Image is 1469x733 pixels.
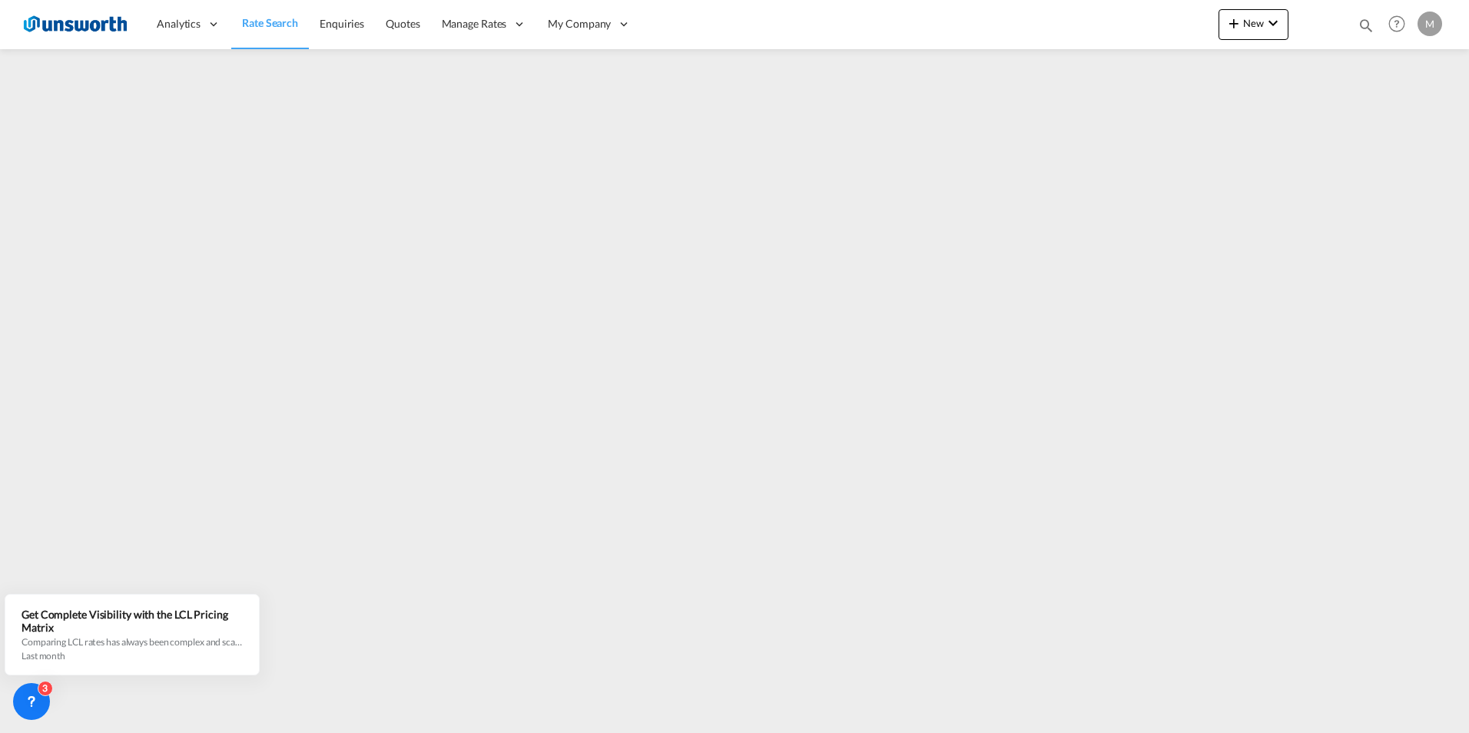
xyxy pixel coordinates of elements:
[548,16,611,32] span: My Company
[1225,17,1282,29] span: New
[1418,12,1442,36] div: M
[242,16,298,29] span: Rate Search
[1264,14,1282,32] md-icon: icon-chevron-down
[442,16,507,32] span: Manage Rates
[23,7,127,41] img: 3748d800213711f08852f18dcb6d8936.jpg
[1219,9,1288,40] button: icon-plus 400-fgNewicon-chevron-down
[1358,17,1374,40] div: icon-magnify
[157,16,201,32] span: Analytics
[320,17,364,30] span: Enquiries
[1384,11,1418,38] div: Help
[1225,14,1243,32] md-icon: icon-plus 400-fg
[1358,17,1374,34] md-icon: icon-magnify
[1384,11,1410,37] span: Help
[386,17,419,30] span: Quotes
